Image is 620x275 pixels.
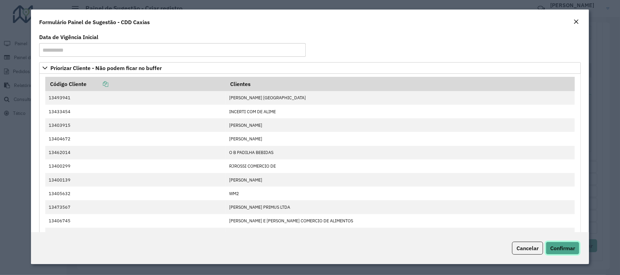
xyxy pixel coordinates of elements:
[45,200,226,214] td: 13473567
[226,91,575,105] td: [PERSON_NAME] [GEOGRAPHIC_DATA]
[45,91,226,105] td: 13493941
[50,65,162,71] span: Priorizar Cliente - Não podem ficar no buffer
[45,159,226,173] td: 13400299
[45,187,226,200] td: 13405632
[512,242,543,255] button: Cancelar
[45,214,226,228] td: 13406745
[45,105,226,118] td: 13433454
[546,242,579,255] button: Confirmar
[226,200,575,214] td: [PERSON_NAME] PRIMUS LTDA
[86,81,108,87] a: Copiar
[45,77,226,91] th: Código Cliente
[45,146,226,159] td: 13462014
[45,228,226,241] td: 13460949
[573,19,579,24] em: Fechar
[516,245,539,252] span: Cancelar
[226,159,575,173] td: RJROSSI COMERCIO DE
[45,132,226,145] td: 13404672
[226,105,575,118] td: INCERTI COM DE ALIME
[226,118,575,132] td: [PERSON_NAME]
[39,33,98,41] label: Data de Vigência Inicial
[226,132,575,145] td: [PERSON_NAME]
[45,118,226,132] td: 13403915
[226,187,575,200] td: WM2
[550,245,575,252] span: Confirmar
[571,18,581,27] button: Close
[226,228,575,241] td: [PERSON_NAME] ITALIA LTDA
[226,146,575,159] td: O B PADILHA BEBIDAS
[226,214,575,228] td: [PERSON_NAME] E [PERSON_NAME] COMERCIO DE ALIMENTOS
[226,77,575,91] th: Clientes
[39,62,581,74] a: Priorizar Cliente - Não podem ficar no buffer
[39,18,150,26] h4: Formulário Painel de Sugestão - CDD Caxias
[226,173,575,187] td: [PERSON_NAME]
[45,173,226,187] td: 13400139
